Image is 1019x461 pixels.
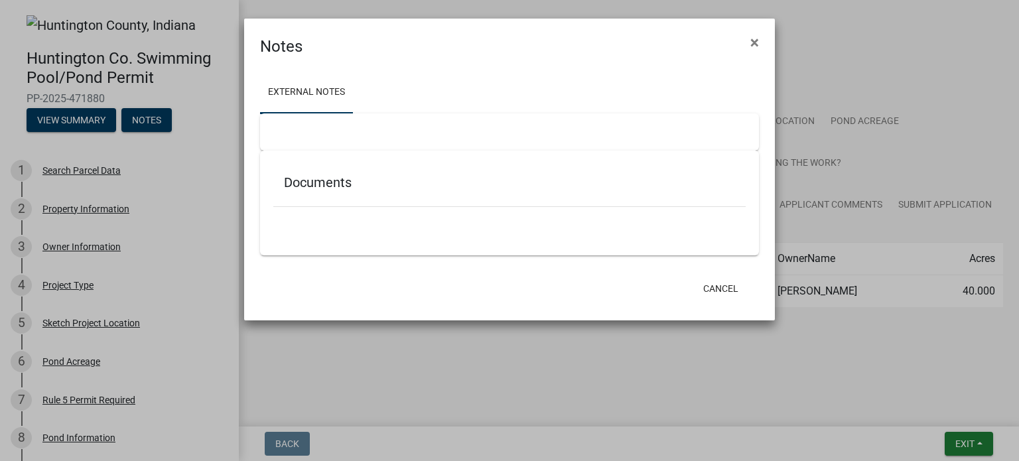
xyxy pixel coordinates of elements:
h4: Notes [260,34,303,58]
button: Close [740,24,770,61]
h5: Documents [284,174,735,190]
span: × [750,33,759,52]
button: Cancel [693,277,749,300]
a: External Notes [260,72,353,114]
